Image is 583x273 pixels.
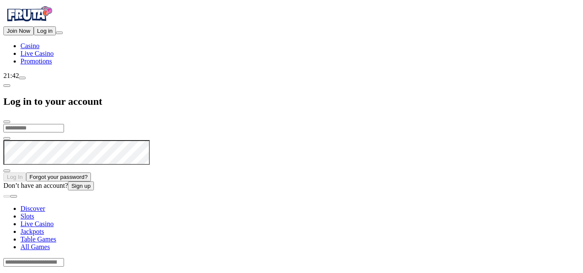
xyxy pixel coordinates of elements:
span: Casino [20,42,39,49]
button: menu [56,32,63,34]
nav: Lobby [3,190,580,251]
a: Table Games [20,236,56,243]
button: Join Now [3,26,34,35]
nav: Primary [3,3,580,65]
button: chevron-left icon [3,84,10,87]
img: Fruta [3,3,55,25]
span: Promotions [20,57,52,65]
button: live-chat [19,77,26,79]
a: All Games [20,243,50,250]
input: Search [3,258,64,267]
button: next slide [10,195,17,198]
a: Fruta [3,19,55,26]
button: Forgot your password? [26,172,91,181]
a: poker-chip iconLive Casino [20,50,54,57]
a: gift-inverted iconPromotions [20,57,52,65]
header: Lobby [3,190,580,267]
span: Live Casino [20,50,54,57]
span: Log In [7,174,23,180]
h2: Log in to your account [3,96,580,107]
button: eye icon [3,137,10,140]
button: prev slide [3,195,10,198]
div: Don’t have an account? [3,181,580,190]
a: Discover [20,205,45,212]
a: Slots [20,213,34,220]
button: Sign up [68,181,94,190]
button: eye icon [3,170,10,172]
a: Jackpots [20,228,44,235]
span: 21:42 [3,72,19,79]
span: Log in [37,28,52,34]
span: Sign up [71,183,90,189]
span: Join Now [7,28,30,34]
button: close [3,121,10,123]
button: Log in [34,26,56,35]
a: diamond iconCasino [20,42,39,49]
button: Log In [3,172,26,181]
a: Live Casino [20,220,54,227]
